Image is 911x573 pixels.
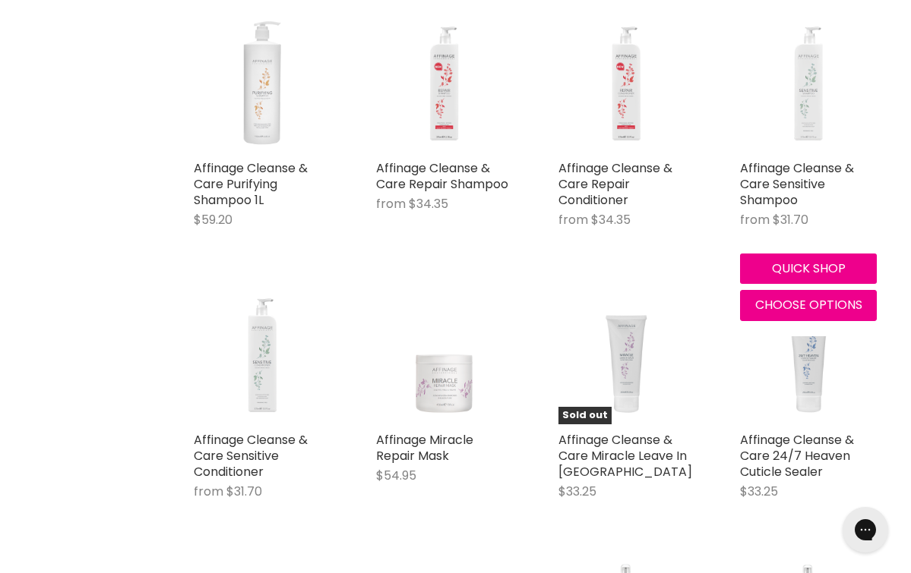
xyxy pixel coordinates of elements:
img: Affinage Cleanse & Care Purifying Shampoo 1L [194,16,331,153]
span: $31.70 [226,483,262,500]
span: $34.35 [591,211,631,228]
span: $33.25 [740,483,778,500]
iframe: Gorgias live chat messenger [835,502,896,558]
span: Sold out [558,407,612,424]
a: Affinage Cleanse & Care Purifying Shampoo 1L [194,159,308,209]
a: Affinage Cleanse & Care Miracle Leave In [GEOGRAPHIC_DATA] [558,431,692,480]
img: Affinage Cleanse & Care Miracle Leave In Balm [558,288,695,424]
span: from [376,195,406,213]
img: Affinage Miracle Repair Mask [376,288,513,424]
span: $31.70 [773,211,808,228]
span: $33.25 [558,483,596,500]
button: Quick shop [740,253,877,284]
span: from [194,483,223,500]
a: Affinage Cleanse & Care Sensitive Conditioner [194,431,308,480]
img: Affinage Cleanse & Care Repair Shampoo [376,16,513,153]
a: Affinage Cleanse & Care Repair Shampoo [376,159,508,193]
span: from [558,211,588,228]
a: Affinage Cleanse & Care Sensitive Shampoo [740,159,854,209]
img: Affinage Cleanse & Care Sensitive Shampoo [740,16,877,153]
a: Affinage Miracle Repair Mask [376,431,473,464]
span: $34.35 [409,195,448,213]
span: $59.20 [194,211,232,228]
a: Affinage Cleanse & Care Miracle Leave In BalmSold out [558,288,695,424]
span: $54.95 [376,467,416,484]
a: Affinage Cleanse & Care 24/7 Heaven Cuticle Sealer [740,431,854,480]
span: Choose options [755,296,862,313]
button: Choose options [740,290,877,320]
img: Affinage Cleanse & Care Repair Conditioner [558,16,695,153]
img: Affinage Cleanse & Care 24/7 Heaven Cuticle Sealer [740,288,877,424]
img: Affinage Cleanse & Care Sensitive Conditioner [194,288,331,424]
span: from [740,211,770,228]
a: Affinage Cleanse & Care Repair Conditioner [558,159,672,209]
